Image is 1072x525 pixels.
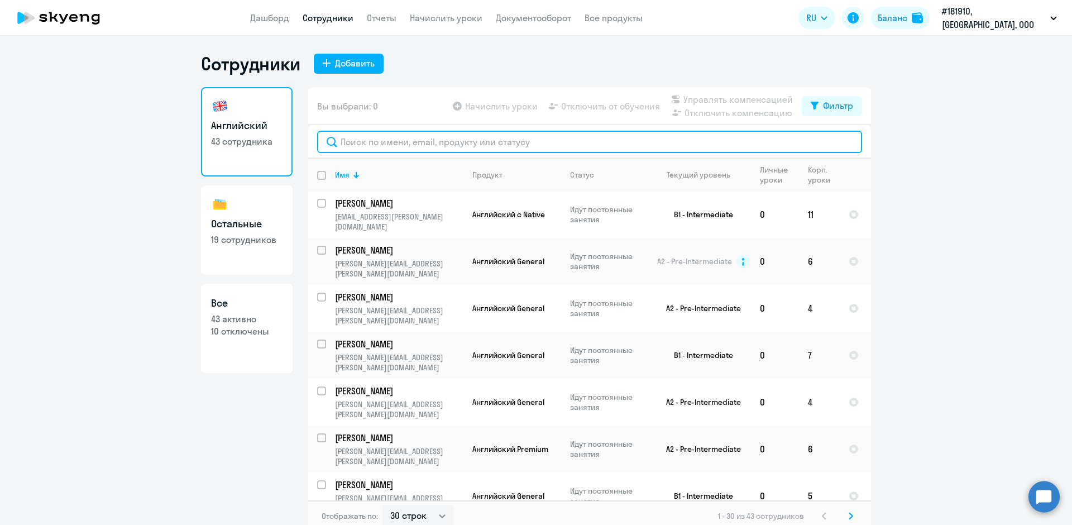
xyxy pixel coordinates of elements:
[871,7,930,29] button: Балансbalance
[335,56,375,70] div: Добавить
[335,385,461,397] p: [PERSON_NAME]
[335,338,463,350] a: [PERSON_NAME]
[472,444,548,454] span: Английский Premium
[798,7,835,29] button: RU
[760,165,798,185] div: Личные уроки
[802,96,862,116] button: Фильтр
[647,332,751,379] td: B1 - Intermediate
[472,303,544,313] span: Английский General
[250,12,289,23] a: Дашборд
[410,12,482,23] a: Начислить уроки
[751,379,799,426] td: 0
[570,170,594,180] div: Статус
[570,345,647,365] p: Идут постоянные занятия
[211,118,283,133] h3: Английский
[570,439,647,459] p: Идут постоянные занятия
[335,197,463,209] a: [PERSON_NAME]
[570,298,647,318] p: Идут постоянные занятия
[335,306,463,326] p: [PERSON_NAME][EMAIL_ADDRESS][PERSON_NAME][DOMAIN_NAME]
[335,432,461,444] p: [PERSON_NAME]
[335,352,463,373] p: [PERSON_NAME][EMAIL_ADDRESS][PERSON_NAME][DOMAIN_NAME]
[335,479,461,491] p: [PERSON_NAME]
[647,472,751,519] td: B1 - Intermediate
[335,446,463,466] p: [PERSON_NAME][EMAIL_ADDRESS][PERSON_NAME][DOMAIN_NAME]
[335,338,461,350] p: [PERSON_NAME]
[878,11,907,25] div: Баланс
[314,54,384,74] button: Добавить
[335,197,461,209] p: [PERSON_NAME]
[718,511,804,521] span: 1 - 30 из 43 сотрудников
[335,399,463,419] p: [PERSON_NAME][EMAIL_ADDRESS][PERSON_NAME][DOMAIN_NAME]
[760,165,788,185] div: Личные уроки
[211,325,283,337] p: 10 отключены
[211,217,283,231] h3: Остальные
[647,191,751,238] td: B1 - Intermediate
[936,4,1063,31] button: #181910, [GEOGRAPHIC_DATA], ООО
[472,491,544,501] span: Английский General
[799,472,840,519] td: 5
[472,256,544,266] span: Английский General
[201,284,293,373] a: Все43 активно10 отключены
[335,432,463,444] a: [PERSON_NAME]
[335,291,461,303] p: [PERSON_NAME]
[751,238,799,285] td: 0
[799,332,840,379] td: 7
[322,511,378,521] span: Отображать по:
[751,332,799,379] td: 0
[211,296,283,311] h3: Все
[201,185,293,275] a: Остальные19 сотрудников
[211,313,283,325] p: 43 активно
[211,233,283,246] p: 19 сотрудников
[647,426,751,472] td: A2 - Pre-Intermediate
[647,285,751,332] td: A2 - Pre-Intermediate
[647,379,751,426] td: A2 - Pre-Intermediate
[751,285,799,332] td: 0
[335,244,461,256] p: [PERSON_NAME]
[335,259,463,279] p: [PERSON_NAME][EMAIL_ADDRESS][PERSON_NAME][DOMAIN_NAME]
[201,87,293,176] a: Английский43 сотрудника
[367,12,396,23] a: Отчеты
[667,170,730,180] div: Текущий уровень
[751,472,799,519] td: 0
[806,11,816,25] span: RU
[472,170,561,180] div: Продукт
[656,170,750,180] div: Текущий уровень
[211,97,229,115] img: english
[751,426,799,472] td: 0
[335,170,463,180] div: Имя
[335,479,463,491] a: [PERSON_NAME]
[335,212,463,232] p: [EMAIL_ADDRESS][PERSON_NAME][DOMAIN_NAME]
[472,209,545,219] span: Английский с Native
[570,486,647,506] p: Идут постоянные занятия
[317,99,378,113] span: Вы выбрали: 0
[799,238,840,285] td: 6
[751,191,799,238] td: 0
[472,397,544,407] span: Английский General
[823,99,853,112] div: Фильтр
[201,52,300,75] h1: Сотрудники
[303,12,353,23] a: Сотрудники
[657,256,732,266] span: A2 - Pre-Intermediate
[496,12,571,23] a: Документооборот
[472,350,544,360] span: Английский General
[799,426,840,472] td: 6
[211,195,229,213] img: others
[472,170,502,180] div: Продукт
[799,285,840,332] td: 4
[942,4,1046,31] p: #181910, [GEOGRAPHIC_DATA], ООО
[335,170,350,180] div: Имя
[808,165,830,185] div: Корп. уроки
[335,385,463,397] a: [PERSON_NAME]
[570,392,647,412] p: Идут постоянные занятия
[570,170,647,180] div: Статус
[799,379,840,426] td: 4
[335,493,463,513] p: [PERSON_NAME][EMAIL_ADDRESS][PERSON_NAME][DOMAIN_NAME]
[570,204,647,225] p: Идут постоянные занятия
[335,244,463,256] a: [PERSON_NAME]
[335,291,463,303] a: [PERSON_NAME]
[912,12,923,23] img: balance
[317,131,862,153] input: Поиск по имени, email, продукту или статусу
[799,191,840,238] td: 11
[585,12,643,23] a: Все продукты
